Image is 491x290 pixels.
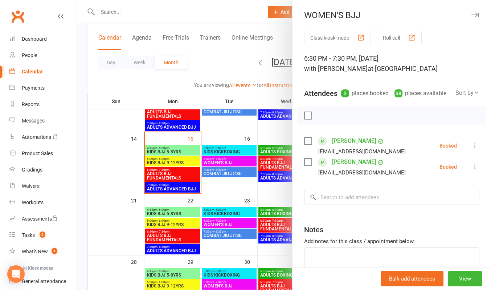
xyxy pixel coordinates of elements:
a: Tasks 2 [9,227,77,243]
div: 6:30 PM - 7:30 PM, [DATE] [304,53,479,74]
a: Automations [9,129,77,145]
div: places available [394,88,446,98]
a: General attendance kiosk mode [9,273,77,290]
div: Booked [439,164,457,169]
a: Dashboard [9,31,77,47]
a: Clubworx [9,7,27,25]
a: Reports [9,96,77,113]
a: People [9,47,77,64]
button: Class kiosk mode [304,31,371,44]
a: [PERSON_NAME] [332,156,376,168]
a: Payments [9,80,77,96]
div: 38 [394,89,402,97]
span: at [GEOGRAPHIC_DATA] [368,65,438,72]
div: Reports [22,101,40,107]
a: Waivers [9,178,77,194]
div: Gradings [22,167,42,173]
div: WOMEN'S BJJ [292,10,491,20]
button: Bulk add attendees [381,271,443,286]
span: with [PERSON_NAME] [304,65,368,72]
div: Calendar [22,69,43,74]
button: Roll call [377,31,422,44]
span: 1 [52,248,57,254]
div: [EMAIL_ADDRESS][DOMAIN_NAME] [318,168,406,177]
div: 2 [341,89,349,97]
div: People [22,52,37,58]
a: Assessments [9,211,77,227]
a: Gradings [9,162,77,178]
div: Payments [22,85,45,91]
div: Dashboard [22,36,47,42]
button: View [448,271,482,286]
input: Search to add attendees [304,190,479,205]
div: Attendees [304,88,337,98]
span: 2 [40,231,45,238]
div: Automations [22,134,51,140]
div: Workouts [22,200,44,205]
div: Notes [304,225,323,235]
div: Product Sales [22,150,53,156]
div: places booked [341,88,389,98]
a: Messages [9,113,77,129]
div: Sort by [455,88,479,98]
div: Add notes for this class / appointment below [304,237,479,246]
a: Workouts [9,194,77,211]
a: What's New1 [9,243,77,260]
div: What's New [22,249,48,254]
a: Product Sales [9,145,77,162]
div: Assessments [22,216,58,222]
div: Waivers [22,183,40,189]
a: [PERSON_NAME] [332,135,376,147]
div: Booked [439,143,457,148]
a: Calendar [9,64,77,80]
div: General attendance [22,278,66,284]
div: Messages [22,118,45,124]
div: [EMAIL_ADDRESS][DOMAIN_NAME] [318,147,406,156]
div: Open Intercom Messenger [7,265,25,283]
div: Tasks [22,232,35,238]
